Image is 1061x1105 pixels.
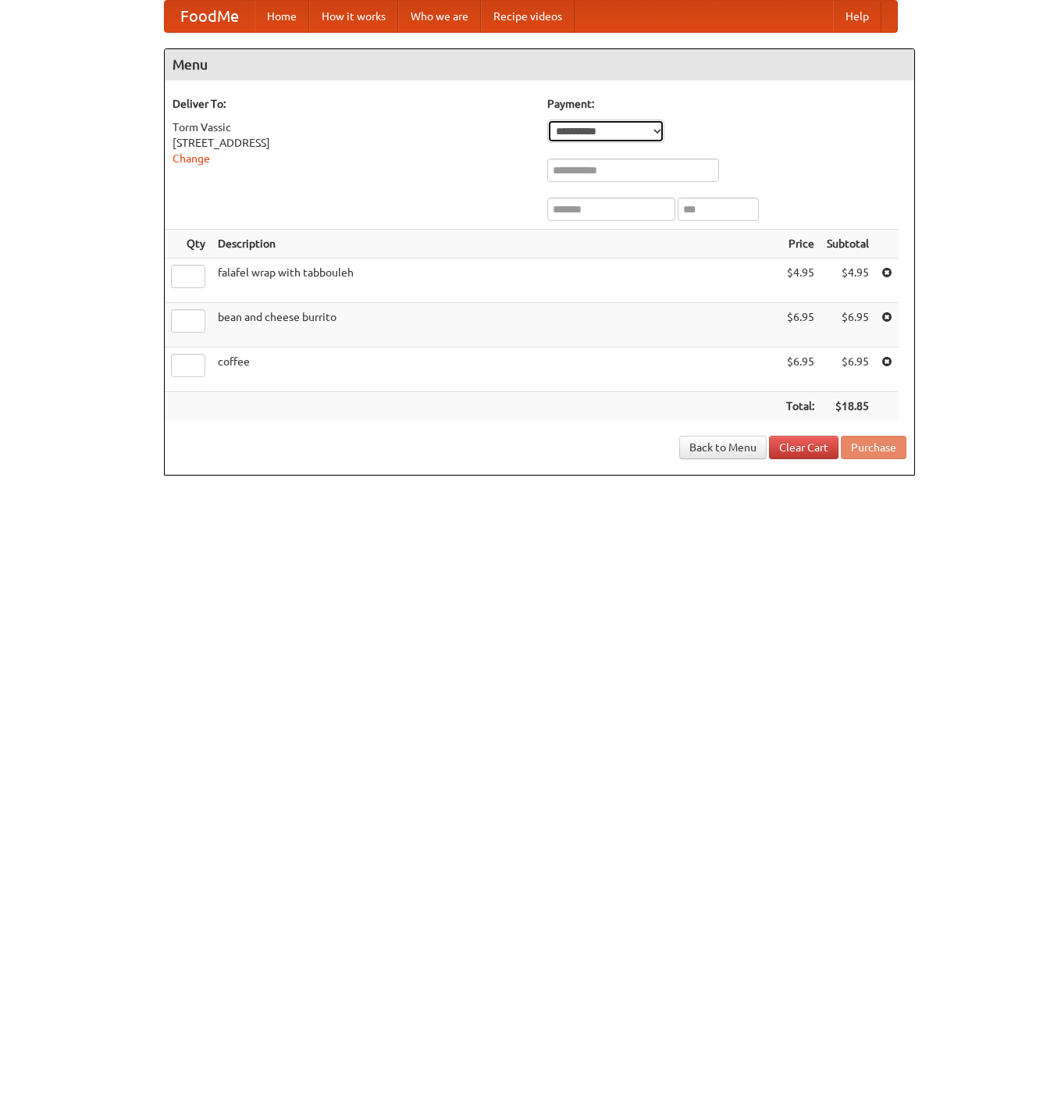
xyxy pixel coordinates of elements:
th: Price [780,230,821,258]
h4: Menu [165,49,914,80]
td: $4.95 [780,258,821,303]
a: Who we are [398,1,481,32]
td: $6.95 [821,348,875,392]
td: $6.95 [780,303,821,348]
div: [STREET_ADDRESS] [173,135,532,151]
td: bean and cheese burrito [212,303,780,348]
th: Description [212,230,780,258]
h5: Payment: [547,96,906,112]
td: $4.95 [821,258,875,303]
a: Back to Menu [679,436,767,459]
a: Help [833,1,881,32]
th: Subtotal [821,230,875,258]
a: FoodMe [165,1,255,32]
h5: Deliver To: [173,96,532,112]
td: coffee [212,348,780,392]
a: Change [173,152,210,165]
div: Torm Vassic [173,119,532,135]
th: Qty [165,230,212,258]
td: $6.95 [780,348,821,392]
td: $6.95 [821,303,875,348]
a: How it works [309,1,398,32]
th: $18.85 [821,392,875,421]
a: Home [255,1,309,32]
button: Purchase [841,436,906,459]
a: Clear Cart [769,436,838,459]
td: falafel wrap with tabbouleh [212,258,780,303]
a: Recipe videos [481,1,575,32]
th: Total: [780,392,821,421]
